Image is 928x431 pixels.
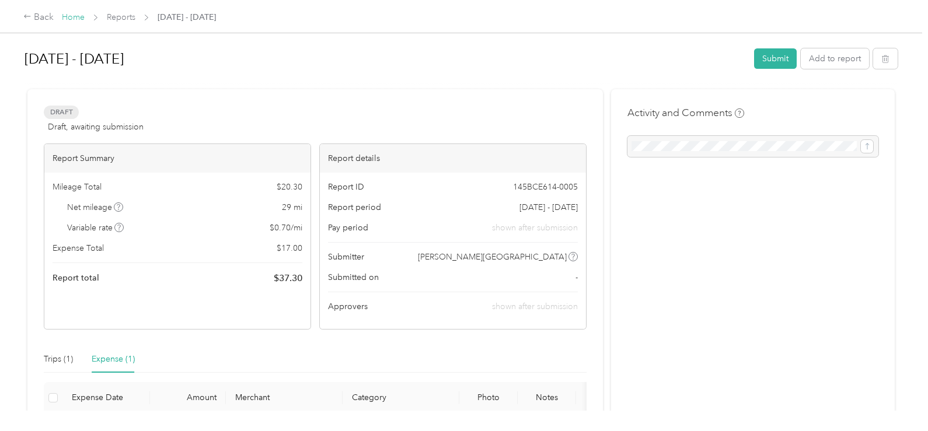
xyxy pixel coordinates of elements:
a: Home [62,12,85,22]
th: Photo [459,382,518,414]
span: Mileage Total [53,181,102,193]
span: [DATE] - [DATE] [519,201,578,213]
h4: Activity and Comments [627,106,744,120]
span: shown after submission [492,302,578,311]
span: $ 17.00 [277,242,302,254]
span: Expense Total [53,242,104,254]
div: Trips (1) [44,353,73,366]
span: Report period [328,201,381,213]
span: Pay period [328,222,368,234]
div: Back [23,10,54,24]
span: $ 20.30 [277,181,302,193]
h1: Sep 28 - Oct 11, 2025 [25,45,746,73]
span: Draft, awaiting submission [48,121,144,133]
th: Merchant [226,382,343,414]
iframe: Everlance-gr Chat Button Frame [863,366,928,431]
span: [DATE] - [DATE] [158,11,216,23]
th: Expense Date [62,382,150,414]
span: $ 0.70 / mi [270,222,302,234]
span: [PERSON_NAME][GEOGRAPHIC_DATA] [418,251,567,263]
span: Approvers [328,300,368,313]
span: Report total [53,272,99,284]
th: Amount [150,382,226,414]
div: Expense (1) [92,353,135,366]
th: Category [343,382,459,414]
th: Notes [518,382,576,414]
th: Tags [576,382,623,414]
span: Draft [44,106,79,119]
span: $ 37.30 [274,271,302,285]
span: - [575,271,578,283]
span: Submitter [328,251,364,263]
span: shown after submission [492,222,578,234]
a: Reports [107,12,135,22]
div: Report Summary [44,144,311,173]
span: Submitted on [328,271,379,283]
span: 145BCE614-0005 [513,181,578,193]
span: Variable rate [67,222,124,234]
span: Report ID [328,181,364,193]
span: Net mileage [67,201,124,213]
button: Add to report [801,48,869,69]
button: Submit [754,48,797,69]
span: 29 mi [282,201,302,213]
div: Tags [585,393,613,402]
div: Report details [320,144,586,173]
